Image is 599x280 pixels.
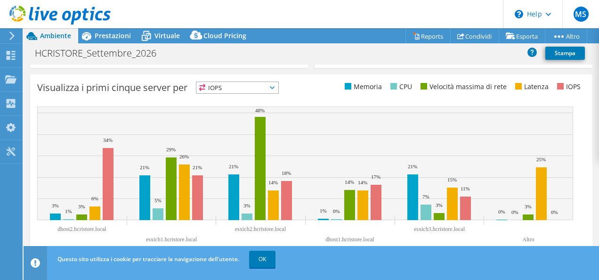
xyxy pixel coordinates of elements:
text: 1% [320,208,327,214]
span: Cloud Pricing [203,31,246,40]
a: Altro [545,29,587,43]
text: 3% [436,202,443,208]
text: 6% [91,196,98,201]
text: 14% [268,180,278,185]
li: CPU [388,82,412,92]
a: Reports [405,29,451,43]
text: 7% [422,194,429,199]
text: esxich2.hcristore.local [235,226,286,232]
text: 14% [358,180,367,185]
text: 29% [166,147,176,152]
text: 21% [408,164,417,169]
text: 18% [282,170,291,176]
span: MS [574,7,589,22]
text: 1% [65,208,72,214]
text: 0% [333,208,340,214]
span: Virtuale [154,31,180,40]
text: 34% [103,137,113,143]
h1: HCRISTORE_Settembre_2026 [31,48,171,58]
text: 3% [525,204,532,209]
a: Condividi [450,29,499,43]
text: 15% [447,177,457,182]
text: 5% [154,198,162,203]
text: esxich3.hcristore.local [414,226,465,232]
text: esxich1.hcristore.local [146,236,197,243]
a: OK [249,251,275,268]
li: Velocità massima di rete [418,82,507,92]
a: Esporta [499,29,545,43]
text: 0% [498,209,505,214]
text: 3% [52,203,59,208]
text: 26% [179,154,189,159]
span: Prestazioni [95,31,131,40]
text: 21% [140,165,149,170]
text: 17% [371,174,380,180]
text: 3% [78,204,85,209]
text: 0% [511,209,518,215]
text: 21% [229,164,238,169]
text: 3% [243,203,251,208]
span: IOPS [196,82,278,93]
li: IOPS [555,82,581,92]
svg: \n [515,10,523,18]
text: 11% [461,186,470,191]
li: Latenza [513,82,549,92]
text: 0% [551,209,558,215]
text: 25% [536,156,546,162]
text: 14% [345,179,354,185]
text: 21% [193,165,202,170]
span: Questo sito utilizza i cookie per tracciare la navigazione dell'utente. [57,255,239,263]
text: dhost2.hcristore.local [57,226,106,232]
span: Ambiente [40,31,71,40]
text: Altro [522,236,534,243]
text: dhost1.hcristore.local [325,236,374,243]
text: 48% [255,107,265,113]
li: Memoria [342,82,382,92]
a: Stampa [545,47,585,60]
